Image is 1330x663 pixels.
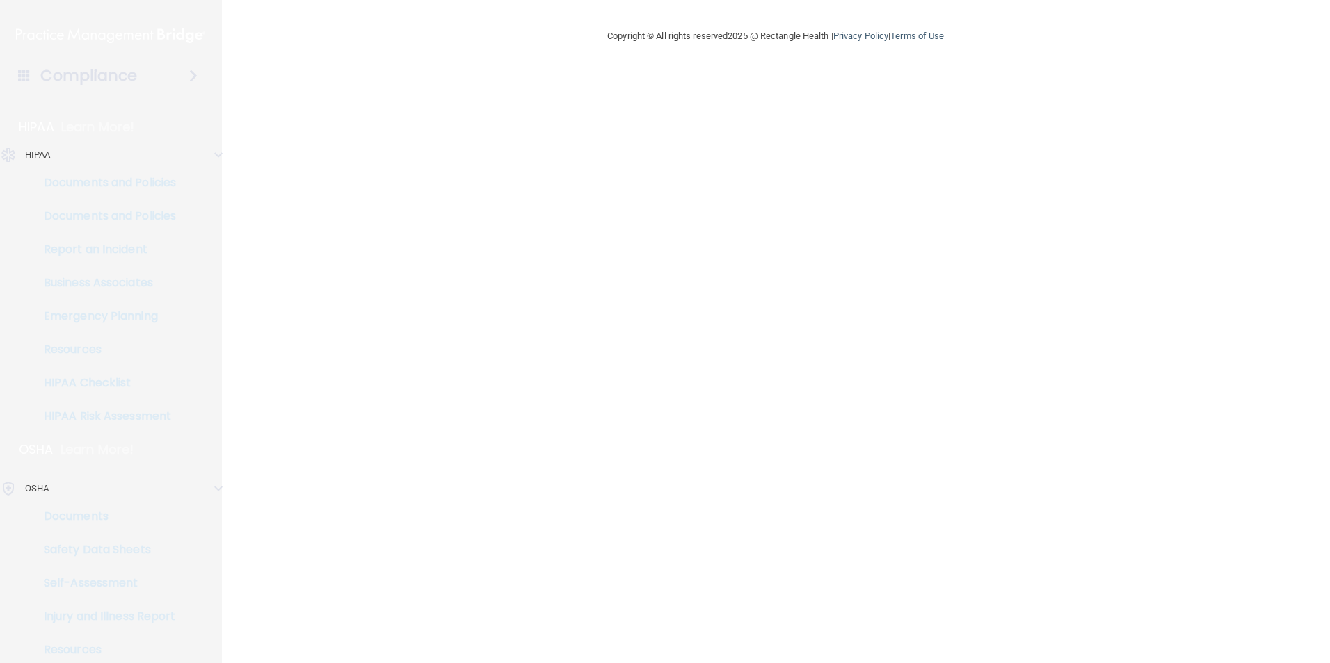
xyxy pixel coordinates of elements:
[40,66,137,85] h4: Compliance
[522,14,1029,58] div: Copyright © All rights reserved 2025 @ Rectangle Health | |
[9,243,199,256] p: Report an Incident
[9,343,199,357] p: Resources
[833,31,888,41] a: Privacy Policy
[9,543,199,557] p: Safety Data Sheets
[9,309,199,323] p: Emergency Planning
[61,441,134,458] p: Learn More!
[25,147,51,163] p: HIPAA
[16,22,205,49] img: PMB logo
[9,209,199,223] p: Documents and Policies
[25,480,49,497] p: OSHA
[890,31,944,41] a: Terms of Use
[9,409,199,423] p: HIPAA Risk Assessment
[9,576,199,590] p: Self-Assessment
[19,441,54,458] p: OSHA
[61,119,135,136] p: Learn More!
[19,119,54,136] p: HIPAA
[9,509,199,523] p: Documents
[9,643,199,657] p: Resources
[9,276,199,290] p: Business Associates
[9,376,199,390] p: HIPAA Checklist
[9,609,199,623] p: Injury and Illness Report
[9,176,199,190] p: Documents and Policies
